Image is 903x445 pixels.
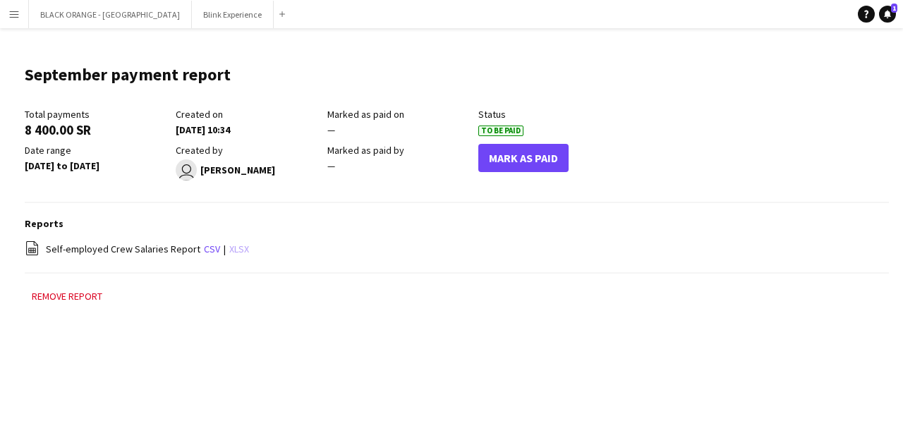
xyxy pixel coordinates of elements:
h3: Reports [25,217,889,230]
span: 1 [891,4,897,13]
span: To Be Paid [478,126,523,136]
button: Blink Experience [192,1,274,28]
a: xlsx [229,243,249,255]
div: Marked as paid on [327,108,471,121]
a: 1 [879,6,896,23]
span: Self-employed Crew Salaries Report [46,243,200,255]
span: — [327,123,335,136]
div: Date range [25,144,169,157]
div: Marked as paid by [327,144,471,157]
div: Created on [176,108,320,121]
div: Total payments [25,108,169,121]
button: Remove report [25,288,109,305]
div: Status [478,108,622,121]
div: | [25,240,889,258]
a: csv [204,243,220,255]
div: [DATE] 10:34 [176,123,320,136]
div: Created by [176,144,320,157]
button: BLACK ORANGE - [GEOGRAPHIC_DATA] [29,1,192,28]
div: [DATE] to [DATE] [25,159,169,172]
div: [PERSON_NAME] [176,159,320,181]
span: — [327,159,335,172]
h1: September payment report [25,64,231,85]
div: 8 400.00 SR [25,123,169,136]
button: Mark As Paid [478,144,569,172]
